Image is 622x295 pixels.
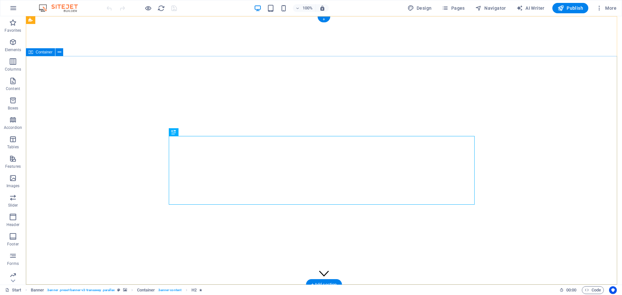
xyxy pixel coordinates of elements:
[117,288,120,292] i: This element is a customizable preset
[31,286,202,294] nav: breadcrumb
[593,3,619,13] button: More
[408,5,432,11] span: Design
[157,5,165,12] i: Reload page
[137,286,155,294] span: Click to select. Double-click to edit
[47,286,115,294] span: . banner .preset-banner-v3-transaway .parallax
[123,288,127,292] i: This element contains a background
[439,3,467,13] button: Pages
[5,164,21,169] p: Features
[571,288,572,292] span: :
[319,5,325,11] i: On resize automatically adjust zoom level to fit chosen device.
[552,3,588,13] button: Publish
[37,4,86,12] img: Editor Logo
[442,5,465,11] span: Pages
[5,28,21,33] p: Favorites
[559,286,577,294] h6: Session time
[158,286,181,294] span: . banner-content
[405,3,434,13] div: Design (Ctrl+Alt+Y)
[306,279,342,290] div: + Add section
[475,5,506,11] span: Navigator
[405,3,434,13] button: Design
[4,125,22,130] p: Accordion
[7,144,19,150] p: Tables
[303,4,313,12] h6: 100%
[157,4,165,12] button: reload
[8,106,18,111] p: Boxes
[566,286,576,294] span: 00 00
[6,86,20,91] p: Content
[31,286,44,294] span: Click to select. Double-click to edit
[293,4,316,12] button: 100%
[6,222,19,227] p: Header
[8,203,18,208] p: Slider
[7,242,19,247] p: Footer
[5,286,21,294] a: Click to cancel selection. Double-click to open Pages
[473,3,509,13] button: Navigator
[5,67,21,72] p: Columns
[585,286,601,294] span: Code
[144,4,152,12] button: Click here to leave preview mode and continue editing
[516,5,545,11] span: AI Writer
[596,5,616,11] span: More
[191,286,197,294] span: Click to select. Double-click to edit
[5,47,21,52] p: Elements
[582,286,604,294] button: Code
[609,286,617,294] button: Usercentrics
[317,17,330,22] div: +
[514,3,547,13] button: AI Writer
[558,5,583,11] span: Publish
[6,183,20,188] p: Images
[199,288,202,292] i: Element contains an animation
[7,261,19,266] p: Forms
[36,50,52,54] span: Container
